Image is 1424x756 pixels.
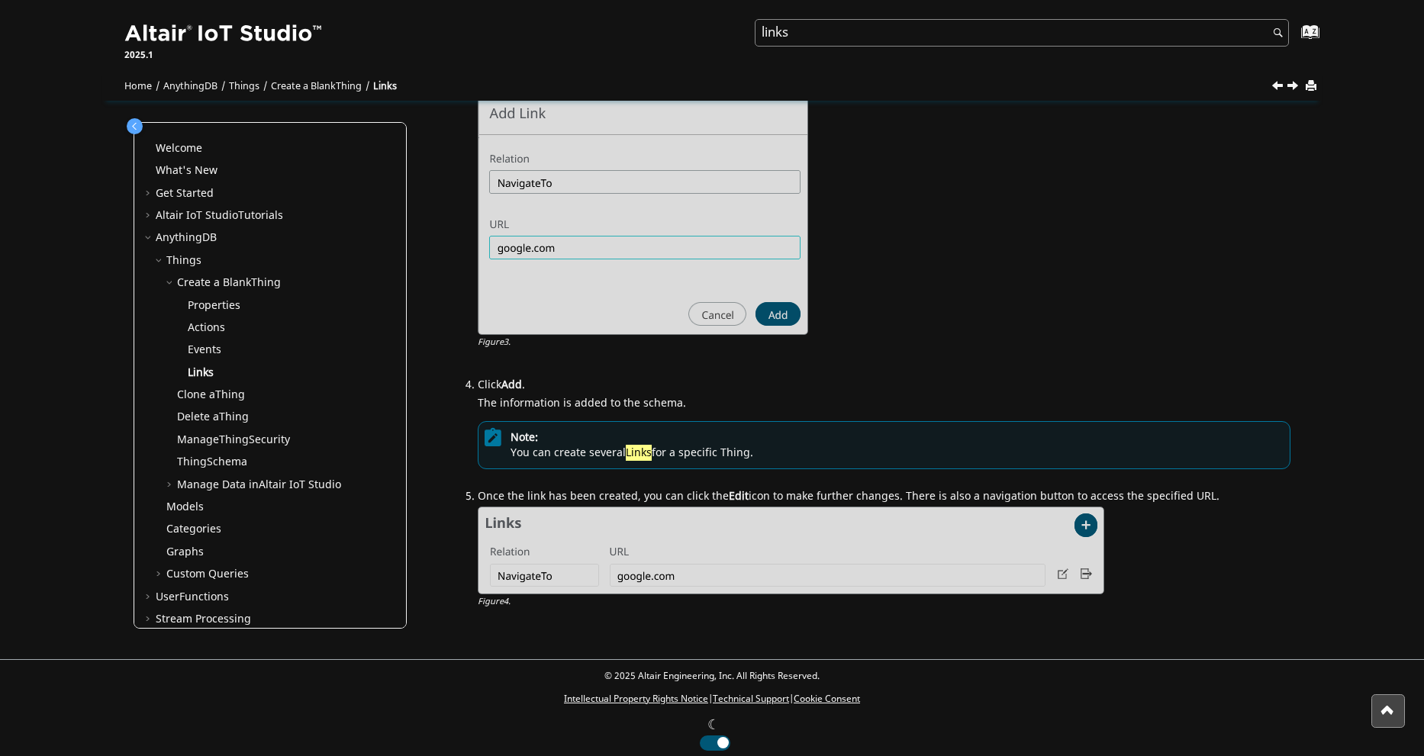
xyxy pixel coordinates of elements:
[188,342,221,358] a: Events
[124,22,324,47] img: Altair IoT Studio
[188,320,225,336] a: Actions
[794,692,860,706] a: Cookie Consent
[1253,19,1296,49] button: Search
[511,430,1284,446] span: Note:
[124,48,324,62] p: 2025.1
[154,253,166,269] span: Collapse Things
[1288,79,1300,97] a: Next topic: Clone a Thing
[478,421,1290,468] div: You can create several for a specific Thing.
[156,589,229,605] a: UserFunctions
[729,488,749,504] span: Edit
[177,454,207,470] span: Thing
[504,336,508,349] span: 3
[166,544,204,560] a: Graphs
[177,432,290,448] a: ManageThingSecurity
[156,207,283,224] a: Altair IoT StudioTutorials
[478,485,1219,504] span: Once the link has been created, you can click the icon to make further changes. There is also a n...
[626,445,652,461] span: Links
[156,140,202,156] a: Welcome
[564,692,860,706] p: | |
[508,595,511,608] span: .
[1277,31,1311,47] a: Go to index terms page
[229,79,259,93] a: Things
[336,79,362,93] span: Thing
[271,79,362,93] a: Create a BlankThing
[177,477,341,493] a: Manage Data inAltair IoT Studio
[188,298,240,314] a: Properties
[501,377,522,393] span: Add
[166,566,249,582] a: Custom Queries
[478,393,1290,469] div: The information is added to the schema.
[478,75,1290,361] div: The URL can also be a reference to an external source.
[166,521,221,537] a: Categories
[755,19,1289,47] input: Search query
[219,409,249,425] span: Thing
[143,230,156,246] span: Collapse AnythingDB
[166,499,204,515] a: Models
[165,275,177,291] span: Collapse Create a BlankThing
[564,692,708,706] a: Intellectual Property Rights Notice
[166,253,201,269] a: Things
[694,715,730,751] label: Change to dark/light theme
[707,715,720,735] span: ☾
[177,387,245,403] a: Clone aThing
[1273,79,1285,97] a: Previous topic: Events
[156,207,238,224] span: Altair IoT Studio
[1306,76,1319,97] button: Print this page
[156,185,214,201] a: Get Started
[478,374,525,393] span: Click .
[177,409,249,425] a: Delete aThing
[156,230,217,246] a: AnythingDB
[508,336,511,349] span: .
[101,66,1323,101] nav: Tools
[143,612,156,627] span: Expand Stream Processing
[143,208,156,224] span: Expand Altair IoT StudioTutorials
[177,275,281,291] a: Create a BlankThing
[165,478,177,493] span: Expand Manage Data inAltair IoT Studio
[143,186,156,201] span: Expand Get Started
[219,432,249,448] span: Thing
[504,595,508,608] span: 4
[177,454,247,470] a: ThingSchema
[564,669,860,683] p: © 2025 Altair Engineering, Inc. All Rights Reserved.
[478,336,511,349] span: Figure
[251,275,281,291] span: Thing
[127,118,143,134] button: Toggle publishing table of content
[478,507,1104,594] img: links_created.png
[478,595,511,608] span: Figure
[156,162,217,179] a: What's New
[156,611,251,627] a: Stream Processing
[124,79,152,93] a: Home
[713,692,789,706] a: Technical Support
[154,567,166,582] span: Expand Custom Queries
[259,477,341,493] span: Altair IoT Studio
[179,589,229,605] span: Functions
[373,79,397,93] a: Links
[478,90,808,335] img: links_add_ext_dialog.png
[163,79,217,93] a: AnythingDB
[188,365,214,381] a: Links
[215,387,245,403] span: Thing
[143,590,156,605] span: Expand UserFunctions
